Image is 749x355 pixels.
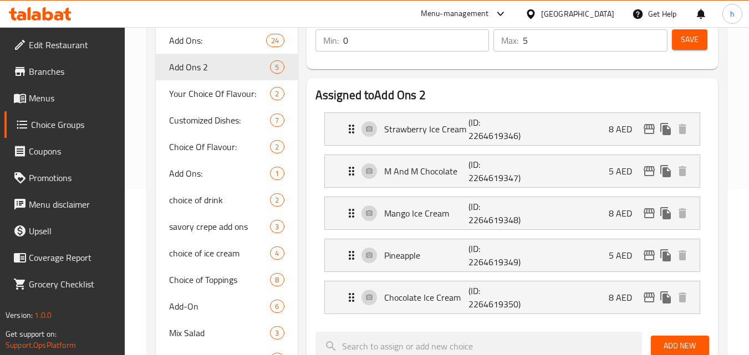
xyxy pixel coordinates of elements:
[271,168,283,179] span: 1
[641,205,658,222] button: edit
[681,33,699,47] span: Save
[674,247,691,264] button: delete
[730,8,735,20] span: h
[29,198,116,211] span: Menu disclaimer
[270,273,284,286] div: Choices
[169,273,270,286] span: Choice of Toppings
[325,155,700,187] div: Expand
[270,220,284,233] div: Choices
[315,234,709,276] li: Expand
[169,246,270,260] span: choice of ice cream
[468,116,525,142] p: (ID: 2264619346)
[384,164,469,178] p: M And M Chocolate
[325,197,700,229] div: Expand
[169,34,266,47] span: Add Ons:
[271,115,283,126] span: 7
[169,300,270,313] span: Add-On
[271,142,283,152] span: 2
[271,275,283,285] span: 8
[468,284,525,311] p: (ID: 2264619350)
[468,158,525,184] p: (ID: 2264619347)
[29,38,116,52] span: Edit Restaurant
[169,326,270,339] span: Mix Salad
[641,163,658,179] button: edit
[156,80,297,107] div: Your Choice Of Flavour:2
[641,247,658,264] button: edit
[169,140,270,153] span: Choice Of Flavour:
[609,122,641,136] p: 8 AED
[658,163,674,179] button: duplicate
[384,122,469,136] p: Strawberry Ice Cream
[169,220,270,233] span: savory crepe add ons
[674,205,691,222] button: delete
[156,27,297,54] div: Add Ons:24
[156,293,297,320] div: Add-On6
[315,108,709,150] li: Expand
[501,34,518,47] p: Max:
[271,62,283,73] span: 5
[609,249,641,262] p: 5 AED
[384,249,469,262] p: Pineapple
[674,121,691,137] button: delete
[156,107,297,133] div: Customized Dishes:7
[29,171,116,184] span: Promotions
[267,35,283,46] span: 24
[156,213,297,240] div: savory crepe add ons3
[641,121,658,137] button: edit
[29,91,116,105] span: Menus
[271,248,283,259] span: 4
[156,320,297,346] div: Mix Salad3
[315,192,709,234] li: Expand
[271,222,283,232] span: 3
[266,34,284,47] div: Choices
[169,87,270,100] span: Your Choice Of Flavour:
[315,87,709,104] h2: Assigned to Add Ons 2
[315,276,709,318] li: Expand
[658,121,674,137] button: duplicate
[384,207,469,220] p: Mango Ice Cream
[4,85,125,111] a: Menus
[270,300,284,313] div: Choices
[270,326,284,339] div: Choices
[609,291,641,304] p: 8 AED
[6,338,76,352] a: Support.OpsPlatform
[29,65,116,78] span: Branches
[169,167,270,180] span: Add Ons:
[674,289,691,306] button: delete
[271,89,283,99] span: 2
[29,145,116,158] span: Coupons
[29,251,116,264] span: Coverage Report
[384,291,469,304] p: Chocolate Ice Cream
[658,205,674,222] button: duplicate
[270,246,284,260] div: Choices
[325,239,700,271] div: Expand
[270,140,284,153] div: Choices
[156,54,297,80] div: Add Ons 25
[4,191,125,218] a: Menu disclaimer
[609,164,641,178] p: 5 AED
[541,8,614,20] div: [GEOGRAPHIC_DATA]
[156,160,297,187] div: Add Ons:1
[4,138,125,164] a: Coupons
[169,60,270,74] span: Add Ons 2
[270,114,284,127] div: Choices
[271,328,283,338] span: 3
[468,242,525,269] p: (ID: 2264619349)
[169,193,270,207] span: choice of drink
[672,29,707,50] button: Save
[34,308,52,322] span: 1.0.0
[468,200,525,227] p: (ID: 2264619348)
[660,339,700,353] span: Add New
[169,114,270,127] span: Customized Dishes:
[156,240,297,266] div: choice of ice cream4
[325,281,700,313] div: Expand
[4,111,125,138] a: Choice Groups
[609,207,641,220] p: 8 AED
[658,247,674,264] button: duplicate
[270,167,284,180] div: Choices
[323,34,339,47] p: Min:
[4,218,125,244] a: Upsell
[421,7,489,20] div: Menu-management
[270,87,284,100] div: Choices
[271,301,283,312] span: 6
